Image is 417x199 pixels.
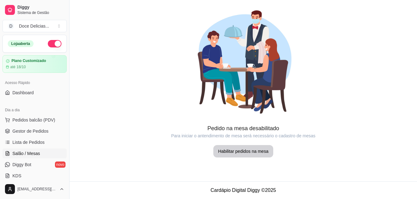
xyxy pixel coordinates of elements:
div: Loja aberta [8,40,34,47]
span: Pedidos balcão (PDV) [12,117,55,123]
button: Habilitar pedidos na mesa [213,145,274,157]
a: Gestor de Pedidos [2,126,67,136]
a: Lista de Pedidos [2,137,67,147]
article: Plano Customizado [11,59,46,63]
div: Acesso Rápido [2,78,67,88]
button: [EMAIL_ADDRESS][DOMAIN_NAME] [2,182,67,197]
article: Pedido na mesa desabilitado [70,124,417,133]
article: até 18/10 [10,64,26,69]
div: Dia a dia [2,105,67,115]
article: Para iniciar o antendimento de mesa será necessário o cadastro de mesas [70,133,417,139]
a: KDS [2,171,67,181]
span: Dashboard [12,90,34,96]
a: Dashboard [2,88,67,98]
span: Lista de Pedidos [12,139,45,145]
span: Gestor de Pedidos [12,128,48,134]
button: Pedidos balcão (PDV) [2,115,67,125]
span: [EMAIL_ADDRESS][DOMAIN_NAME] [17,187,57,192]
div: Doce Delicias ... [19,23,49,29]
a: Salão / Mesas [2,148,67,158]
button: Alterar Status [48,40,61,47]
span: Diggy Bot [12,161,31,168]
a: Diggy Botnovo [2,160,67,170]
a: Plano Customizadoaté 18/10 [2,55,67,73]
span: Salão / Mesas [12,150,40,157]
span: D [8,23,14,29]
span: KDS [12,173,21,179]
button: Select a team [2,20,67,32]
span: Sistema de Gestão [17,10,64,15]
footer: Cardápio Digital Diggy © 2025 [70,181,417,199]
a: DiggySistema de Gestão [2,2,67,17]
span: Diggy [17,5,64,10]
